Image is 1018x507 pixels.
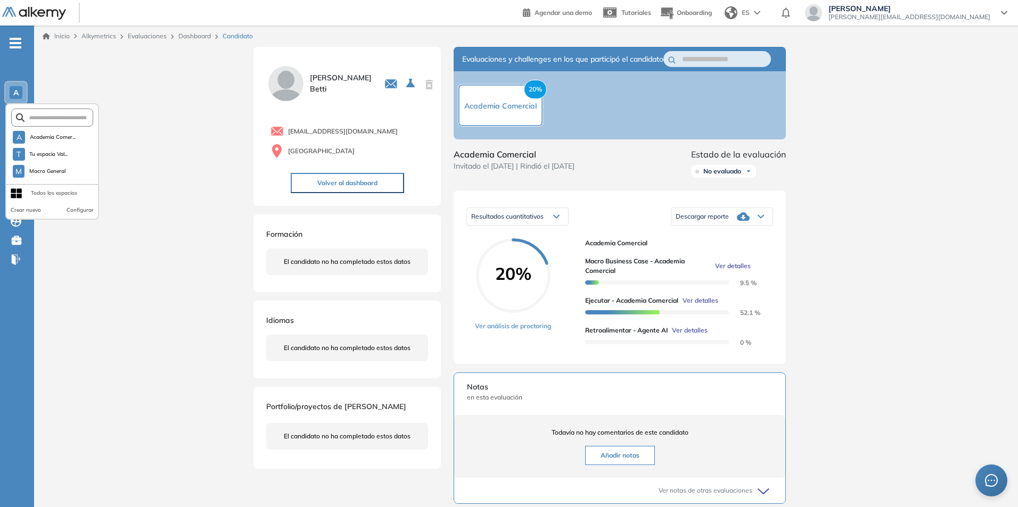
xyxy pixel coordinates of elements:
[223,31,253,41] span: Candidato
[585,256,711,276] span: Macro Business Case - Academia Comercial
[524,80,547,99] span: 20%
[128,32,167,40] a: Evaluaciones
[711,261,751,271] button: Ver detalles
[15,167,22,176] span: M
[467,428,773,437] span: Todavía no hay comentarios de este candidato
[13,88,19,97] span: A
[585,296,678,305] span: Ejecutar - Academia Comercial
[828,13,990,21] span: [PERSON_NAME][EMAIL_ADDRESS][DOMAIN_NAME]
[2,7,66,20] img: Logo
[266,315,294,325] span: Idiomas
[462,54,663,65] span: Evaluaciones y challenges en los que participó el candidato
[310,72,372,95] span: [PERSON_NAME] Betti
[585,238,765,248] span: Academia Comercial
[284,343,411,353] span: El candidato no ha completado estos datos
[691,148,786,161] span: Estado de la evaluación
[288,146,355,156] span: [GEOGRAPHIC_DATA]
[402,74,421,93] button: Seleccione la evaluación activa
[476,265,551,282] span: 20%
[471,212,544,220] span: Resultados cuantitativos
[725,6,737,19] img: world
[29,150,68,159] span: Tu espacio Val...
[703,167,741,176] span: No evaluado
[742,8,750,18] span: ES
[10,42,21,44] i: -
[727,279,757,287] span: 9.5 %
[585,326,668,335] span: Retroalimentar - Agente AI
[288,127,398,136] span: [EMAIL_ADDRESS][DOMAIN_NAME]
[467,393,773,402] span: en esta evaluación
[464,101,537,111] span: Academia Comercial
[585,446,655,465] button: Añadir notas
[266,64,306,103] img: PROFILE_MENU_LOGO_USER
[668,326,708,335] button: Ver detalles
[29,167,66,176] span: Macro General
[745,168,752,174] img: Ícono de flecha
[178,32,211,40] a: Dashboard
[266,229,302,239] span: Formación
[683,296,718,305] span: Ver detalles
[291,173,404,193] button: Volver al dashboard
[678,296,718,305] button: Ver detalles
[266,402,406,411] span: Portfolio/proyectos de [PERSON_NAME]
[754,11,760,15] img: arrow
[81,32,116,40] span: Alkymetrics
[727,338,751,346] span: 0 %
[523,5,592,18] a: Agendar una demo
[621,9,651,16] span: Tutoriales
[535,9,592,16] span: Agendar una demo
[727,309,760,317] span: 52.1 %
[467,381,773,393] span: Notas
[985,474,998,487] span: message
[475,321,551,331] a: Ver análisis de proctoring
[454,161,574,172] span: Invitado el [DATE] | Rindió el [DATE]
[284,431,411,441] span: El candidato no ha completado estos datos
[676,212,729,221] span: Descargar reporte
[11,206,41,214] button: Crear nuevo
[828,4,990,13] span: [PERSON_NAME]
[31,189,77,197] div: Todos los espacios
[17,133,22,142] span: A
[659,486,752,495] span: Ver notas de otras evaluaciones
[17,150,21,159] span: T
[43,31,70,41] a: Inicio
[454,148,574,161] span: Academia Comercial
[677,9,712,16] span: Onboarding
[660,2,712,24] button: Onboarding
[672,326,708,335] span: Ver detalles
[29,133,76,142] span: Academia Comer...
[67,206,94,214] button: Configurar
[715,261,751,271] span: Ver detalles
[284,257,411,267] span: El candidato no ha completado estos datos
